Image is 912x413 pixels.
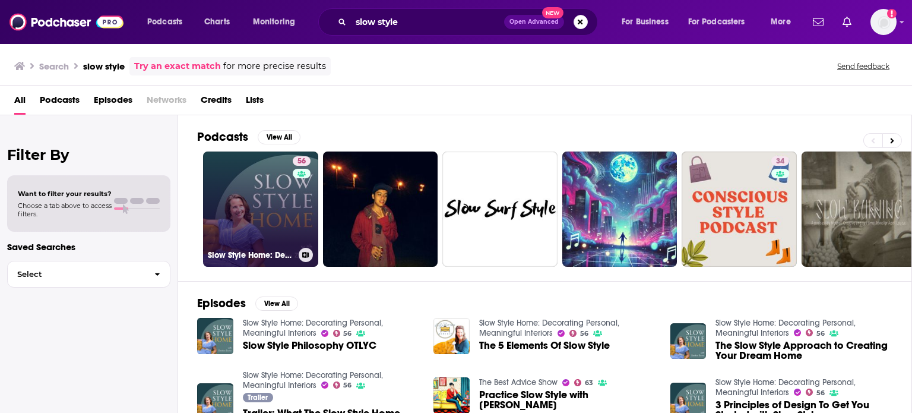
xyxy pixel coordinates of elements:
[246,90,264,115] a: Lists
[203,152,318,267] a: 56Slow Style Home: Decorating Personal, Meaningful Interiors
[680,12,762,31] button: open menu
[333,382,352,389] a: 56
[771,156,789,166] a: 34
[574,379,593,386] a: 63
[7,146,170,163] h2: Filter By
[351,12,504,31] input: Search podcasts, credits, & more...
[7,241,170,253] p: Saved Searches
[715,377,856,398] a: Slow Style Home: Decorating Personal, Meaningful Interiors
[580,331,588,336] span: 56
[197,130,248,144] h2: Podcasts
[670,323,707,360] img: The Slow Style Approach to Creating Your Dream Home
[622,14,669,30] span: For Business
[147,90,186,115] span: Networks
[816,331,825,336] span: 56
[208,250,294,260] h3: Slow Style Home: Decorating Personal, Meaningful Interiors
[509,19,559,25] span: Open Advanced
[40,90,80,115] a: Podcasts
[204,14,230,30] span: Charts
[201,90,232,115] a: Credits
[18,190,112,198] span: Want to filter your results?
[682,152,797,267] a: 34
[293,156,311,166] a: 56
[870,9,897,35] button: Show profile menu
[243,341,376,351] a: Slow Style Philosophy OTLYC
[762,12,806,31] button: open menu
[542,7,563,18] span: New
[887,9,897,18] svg: Add a profile image
[479,377,558,387] a: The Best Advice Show
[715,341,892,361] a: The Slow Style Approach to Creating Your Dream Home
[585,380,593,386] span: 63
[688,14,745,30] span: For Podcasters
[806,329,825,336] a: 56
[838,12,856,32] a: Show notifications dropdown
[433,318,470,354] img: The 5 Elements Of Slow Style
[771,14,791,30] span: More
[18,201,112,218] span: Choose a tab above to access filters.
[223,59,326,73] span: for more precise results
[715,318,856,338] a: Slow Style Home: Decorating Personal, Meaningful Interiors
[343,331,351,336] span: 56
[479,390,656,410] a: Practice Slow Style with Zandra Zuraw
[253,14,295,30] span: Monitoring
[9,11,123,33] img: Podchaser - Follow, Share and Rate Podcasts
[245,12,311,31] button: open menu
[147,14,182,30] span: Podcasts
[297,156,306,168] span: 56
[330,8,609,36] div: Search podcasts, credits, & more...
[197,12,237,31] a: Charts
[479,318,619,338] a: Slow Style Home: Decorating Personal, Meaningful Interiors
[94,90,132,115] a: Episodes
[834,61,893,71] button: Send feedback
[613,12,683,31] button: open menu
[14,90,26,115] a: All
[139,12,198,31] button: open menu
[243,318,383,338] a: Slow Style Home: Decorating Personal, Meaningful Interiors
[8,270,145,278] span: Select
[816,390,825,396] span: 56
[808,12,828,32] a: Show notifications dropdown
[39,61,69,72] h3: Search
[776,156,784,168] span: 34
[197,130,300,144] a: PodcastsView All
[806,389,825,396] a: 56
[504,15,564,29] button: Open AdvancedNew
[248,394,268,401] span: Trailer
[255,297,298,311] button: View All
[343,383,351,388] span: 56
[333,330,352,337] a: 56
[870,9,897,35] span: Logged in as SimonElement
[243,370,383,390] a: Slow Style Home: Decorating Personal, Meaningful Interiors
[197,296,298,311] a: EpisodesView All
[83,61,125,72] h3: slow style
[197,318,233,354] img: Slow Style Philosophy OTLYC
[479,341,610,351] a: The 5 Elements Of Slow Style
[258,130,300,144] button: View All
[479,390,656,410] span: Practice Slow Style with [PERSON_NAME]
[7,261,170,288] button: Select
[569,330,588,337] a: 56
[134,59,221,73] a: Try an exact match
[870,9,897,35] img: User Profile
[197,296,246,311] h2: Episodes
